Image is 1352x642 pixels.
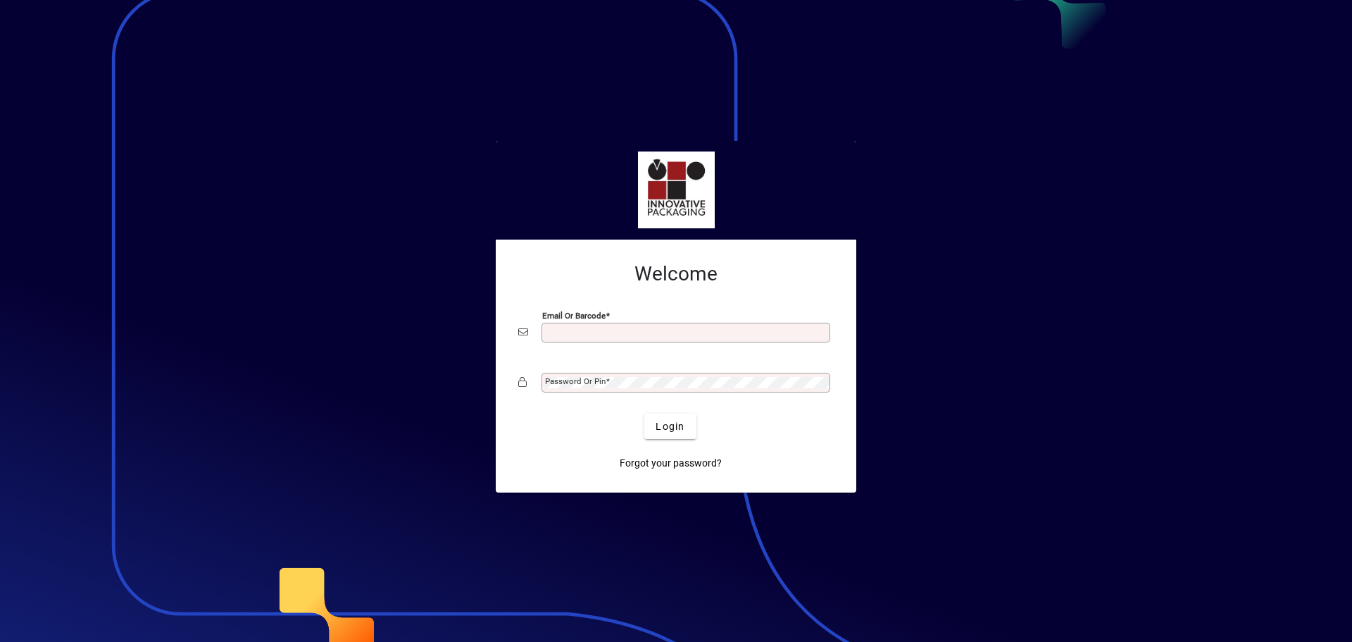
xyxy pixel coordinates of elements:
button: Login [644,414,696,439]
span: Forgot your password? [620,456,722,471]
a: Forgot your password? [614,450,727,476]
span: Login [656,419,684,434]
h2: Welcome [518,262,834,286]
mat-label: Email or Barcode [542,311,606,321]
mat-label: Password or Pin [545,376,606,386]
